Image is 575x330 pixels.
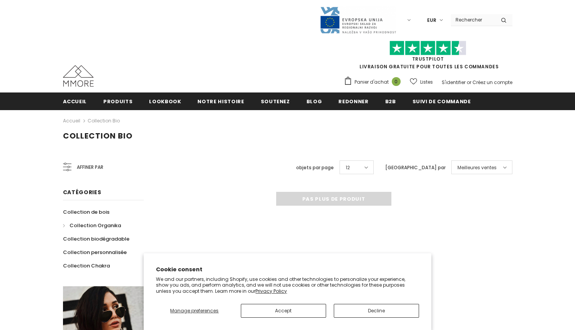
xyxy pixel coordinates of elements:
[170,307,219,314] span: Manage preferences
[63,130,133,141] span: Collection Bio
[467,79,471,86] span: or
[88,117,120,124] a: Collection Bio
[63,249,127,256] span: Collection personnalisée
[344,76,404,88] a: Panier d'achat 0
[63,259,110,272] a: Collection Chakra
[63,205,109,219] a: Collection de bois
[457,164,497,172] span: Meilleures ventes
[320,6,396,34] img: Javni Razpis
[385,98,396,105] span: B2B
[197,92,244,110] a: Notre histoire
[442,79,466,86] a: S'identifier
[389,41,466,56] img: Faites confiance aux étoiles pilotes
[420,78,433,86] span: Listes
[241,304,326,318] button: Accept
[334,304,419,318] button: Decline
[77,163,103,172] span: Affiner par
[355,78,389,86] span: Panier d'achat
[338,98,368,105] span: Redonner
[63,235,129,243] span: Collection biodégradable
[63,219,121,232] a: Collection Organika
[63,98,87,105] span: Accueil
[338,92,368,110] a: Redonner
[63,188,101,196] span: Catégories
[392,77,401,86] span: 0
[149,98,181,105] span: Lookbook
[472,79,512,86] a: Créez un compte
[103,98,133,105] span: Produits
[149,92,181,110] a: Lookbook
[346,164,350,172] span: 12
[156,304,233,318] button: Manage preferences
[197,98,244,105] span: Notre histoire
[63,92,87,110] a: Accueil
[156,266,419,274] h2: Cookie consent
[70,222,121,229] span: Collection Organika
[413,92,471,110] a: Suivi de commande
[63,246,127,259] a: Collection personnalisée
[255,288,287,294] a: Privacy Policy
[63,208,109,216] span: Collection de bois
[385,164,446,172] label: [GEOGRAPHIC_DATA] par
[307,98,322,105] span: Blog
[410,75,433,89] a: Listes
[344,44,512,70] span: LIVRAISON GRATUITE POUR TOUTES LES COMMANDES
[103,92,133,110] a: Produits
[261,98,290,105] span: soutenez
[320,16,396,23] a: Javni Razpis
[451,14,495,25] input: Search Site
[63,262,110,269] span: Collection Chakra
[296,164,334,172] label: objets par page
[63,116,80,125] a: Accueil
[413,98,471,105] span: Suivi de commande
[261,92,290,110] a: soutenez
[156,276,419,294] p: We and our partners, including Shopify, use cookies and other technologies to personalize your ex...
[412,56,444,62] a: TrustPilot
[307,92,322,110] a: Blog
[63,232,129,246] a: Collection biodégradable
[427,16,436,24] span: EUR
[385,92,396,110] a: B2B
[63,65,94,87] img: Cas MMORE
